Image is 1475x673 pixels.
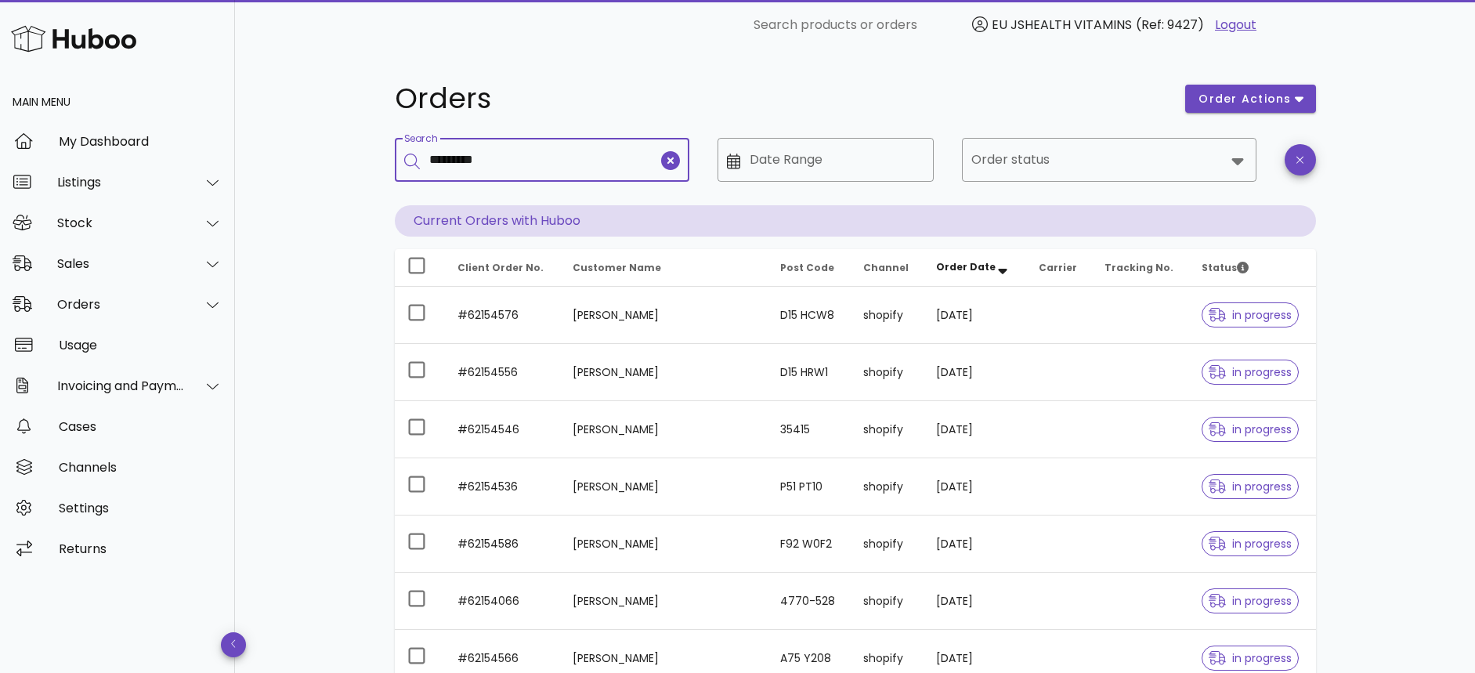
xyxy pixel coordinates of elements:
[57,256,185,271] div: Sales
[780,261,834,274] span: Post Code
[1215,16,1256,34] a: Logout
[851,573,924,630] td: shopify
[1209,595,1292,606] span: in progress
[768,344,851,401] td: D15 HRW1
[395,85,1167,113] h1: Orders
[395,205,1316,237] p: Current Orders with Huboo
[768,401,851,458] td: 35415
[1209,653,1292,664] span: in progress
[768,516,851,573] td: F92 W0F2
[851,458,924,516] td: shopify
[560,287,768,344] td: [PERSON_NAME]
[1209,309,1292,320] span: in progress
[59,541,222,556] div: Returns
[1092,249,1189,287] th: Tracking No.
[445,573,560,630] td: #62154066
[992,16,1132,34] span: EU JSHEALTH VITAMINS
[1209,538,1292,549] span: in progress
[59,134,222,149] div: My Dashboard
[851,344,924,401] td: shopify
[1185,85,1315,113] button: order actions
[851,249,924,287] th: Channel
[445,516,560,573] td: #62154586
[1026,249,1092,287] th: Carrier
[573,261,661,274] span: Customer Name
[445,287,560,344] td: #62154576
[1039,261,1077,274] span: Carrier
[57,378,185,393] div: Invoicing and Payments
[924,249,1026,287] th: Order Date: Sorted descending. Activate to remove sorting.
[768,287,851,344] td: D15 HCW8
[661,151,680,170] button: clear icon
[936,260,996,273] span: Order Date
[457,261,544,274] span: Client Order No.
[445,401,560,458] td: #62154546
[924,573,1026,630] td: [DATE]
[11,22,136,56] img: Huboo Logo
[924,344,1026,401] td: [DATE]
[445,458,560,516] td: #62154536
[768,458,851,516] td: P51 PT10
[560,516,768,573] td: [PERSON_NAME]
[59,460,222,475] div: Channels
[924,516,1026,573] td: [DATE]
[1189,249,1316,287] th: Status
[57,297,185,312] div: Orders
[962,138,1256,182] div: Order status
[1202,261,1249,274] span: Status
[57,175,185,190] div: Listings
[768,573,851,630] td: 4770-528
[924,287,1026,344] td: [DATE]
[57,215,185,230] div: Stock
[59,501,222,516] div: Settings
[924,401,1026,458] td: [DATE]
[560,573,768,630] td: [PERSON_NAME]
[863,261,909,274] span: Channel
[560,344,768,401] td: [PERSON_NAME]
[445,344,560,401] td: #62154556
[59,419,222,434] div: Cases
[560,249,768,287] th: Customer Name
[1209,367,1292,378] span: in progress
[851,401,924,458] td: shopify
[924,458,1026,516] td: [DATE]
[851,287,924,344] td: shopify
[560,458,768,516] td: [PERSON_NAME]
[1209,481,1292,492] span: in progress
[1104,261,1173,274] span: Tracking No.
[560,401,768,458] td: [PERSON_NAME]
[445,249,560,287] th: Client Order No.
[59,338,222,353] div: Usage
[1136,16,1204,34] span: (Ref: 9427)
[1209,424,1292,435] span: in progress
[404,133,437,145] label: Search
[1198,91,1292,107] span: order actions
[851,516,924,573] td: shopify
[768,249,851,287] th: Post Code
